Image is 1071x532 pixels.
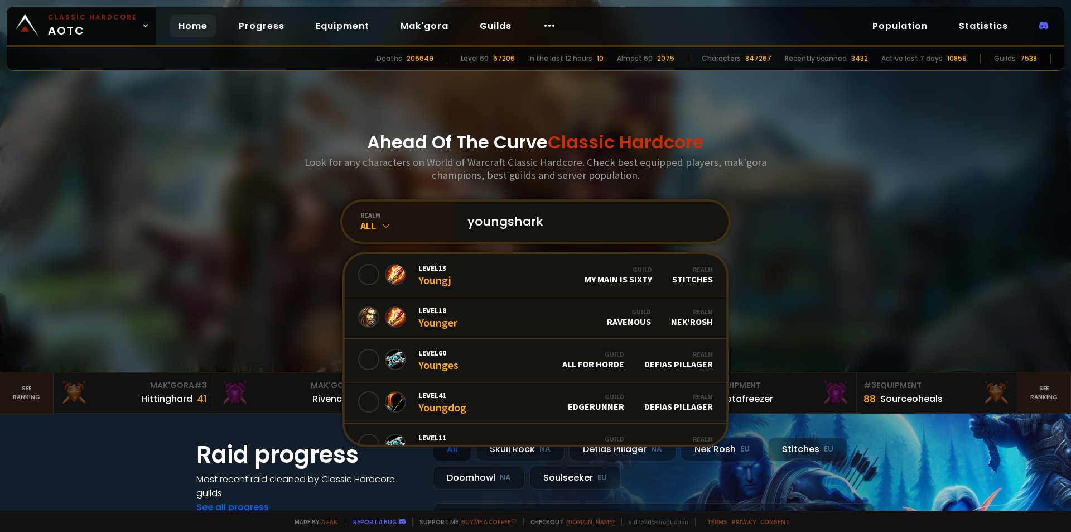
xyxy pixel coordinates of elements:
[740,444,750,455] small: EU
[720,392,773,406] div: Notafreezer
[194,380,207,391] span: # 3
[732,517,756,526] a: Privacy
[881,54,943,64] div: Active last 7 days
[345,339,726,381] a: Level60YoungesGuildAll For HordeRealmDefias Pillager
[585,265,652,285] div: My main is sixty
[1020,54,1037,64] div: 7538
[703,380,850,391] div: Equipment
[307,15,378,37] a: Equipment
[947,54,967,64] div: 10859
[345,381,726,424] a: Level41YoungdogGuildEdgerunnerRealmDefias Pillager
[617,54,653,64] div: Almost 60
[768,437,847,461] div: Stitches
[671,308,713,316] div: Realm
[433,466,525,490] div: Doomhowl
[644,350,713,370] div: Defias Pillager
[367,129,704,156] h1: Ahead Of The Curve
[461,202,715,242] input: Search a character...
[392,15,457,37] a: Mak'gora
[651,444,662,455] small: NA
[702,54,741,64] div: Characters
[214,373,375,413] a: Mak'Gora#2Rivench100
[360,211,454,219] div: realm
[345,424,726,466] a: Level11YoungboiGuildGET FILTERED LOLRealmDefias Pillager
[345,296,726,339] a: Level18YoungerGuildRAVENOUSRealmNek'Rosh
[300,156,771,181] h3: Look for any characters on World of Warcraft Classic Hardcore. Check best equipped players, mak'g...
[377,54,402,64] div: Deaths
[671,308,713,327] div: Nek'Rosh
[221,380,368,391] div: Mak'Gora
[644,435,713,454] div: Defias Pillager
[418,305,457,329] div: Younger
[644,392,713,401] div: Realm
[863,380,1010,391] div: Equipment
[568,392,624,401] div: Guild
[418,433,463,457] div: Youngboi
[552,435,624,443] div: Guild
[672,265,713,285] div: Stitches
[288,517,338,526] span: Made by
[418,263,451,287] div: Youngj
[471,15,520,37] a: Guilds
[476,437,565,461] div: Skull Rock
[566,517,615,526] a: [DOMAIN_NAME]
[681,437,764,461] div: Nek'Rosh
[597,54,604,64] div: 10
[360,219,454,232] div: All
[597,472,607,483] small: EU
[562,350,624,358] div: Guild
[523,517,615,526] span: Checkout
[418,305,457,315] span: Level 18
[170,15,216,37] a: Home
[433,437,471,461] div: All
[345,254,726,296] a: Level13YoungjGuildMy main is sixtyRealmStitches
[621,517,688,526] span: v. d752d5 - production
[141,392,192,406] div: Hittinghard
[994,54,1016,64] div: Guilds
[657,54,674,64] div: 2075
[644,392,713,412] div: Defias Pillager
[707,517,727,526] a: Terms
[407,54,433,64] div: 206649
[696,373,857,413] a: #2Equipment88Notafreezer
[461,54,489,64] div: Level 60
[418,433,463,443] span: Level 11
[412,517,517,526] span: Support me,
[312,392,348,406] div: Rivench
[321,517,338,526] a: a fan
[607,308,651,316] div: Guild
[528,54,592,64] div: In the last 12 hours
[54,373,214,413] a: Mak'Gora#3Hittinghard41
[48,12,137,22] small: Classic Hardcore
[230,15,293,37] a: Progress
[493,54,515,64] div: 67206
[60,380,207,391] div: Mak'Gora
[196,501,269,514] a: See all progress
[197,391,207,406] div: 41
[745,54,771,64] div: 847267
[552,435,624,454] div: GET FILTERED LOL
[418,390,466,414] div: Youngdog
[461,517,517,526] a: Buy me a coffee
[950,15,1017,37] a: Statistics
[644,350,713,358] div: Realm
[7,7,156,45] a: Classic HardcoreAOTC
[548,130,704,155] span: Classic Hardcore
[857,373,1017,413] a: #3Equipment88Sourceoheals
[644,435,713,443] div: Realm
[500,472,511,483] small: NA
[585,265,652,274] div: Guild
[353,517,397,526] a: Report a bug
[863,380,876,391] span: # 3
[529,466,621,490] div: Soulseeker
[824,444,833,455] small: EU
[418,390,466,400] span: Level 41
[562,350,624,370] div: All For Horde
[48,12,137,39] span: AOTC
[568,392,624,412] div: Edgerunner
[196,437,419,472] h1: Raid progress
[785,54,847,64] div: Recently scanned
[539,444,551,455] small: NA
[1017,373,1071,413] a: Seeranking
[760,517,790,526] a: Consent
